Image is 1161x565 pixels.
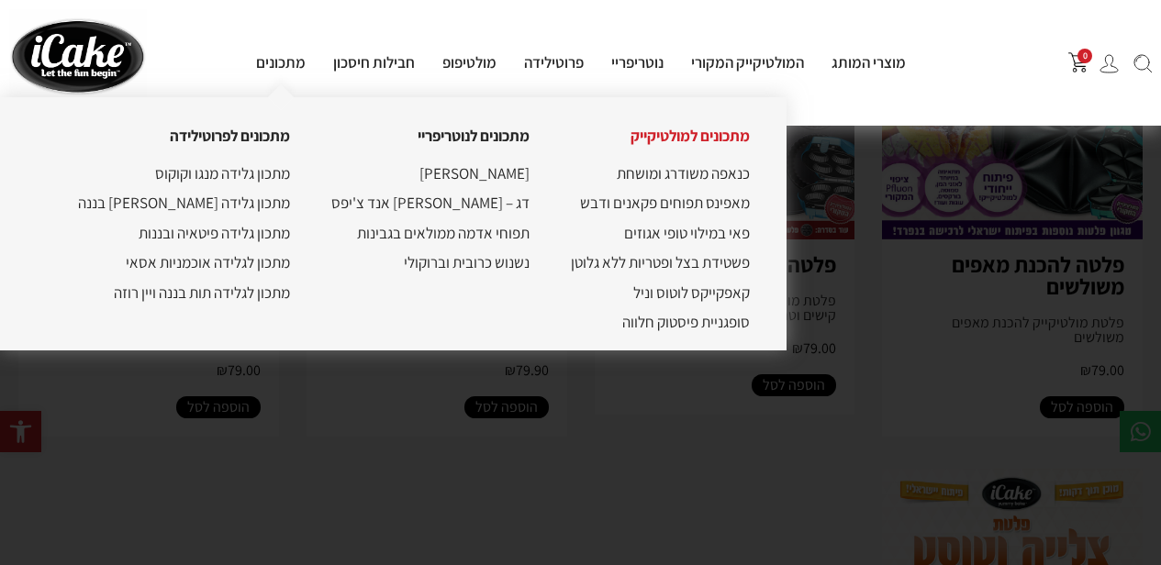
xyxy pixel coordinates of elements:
a: תפוחי אדמה ממולאים בגבינות [357,223,530,243]
a: קאפקייקס לוטוס וניל [633,282,750,303]
a: כנאפה משודרג ומושחת [617,163,750,183]
a: מתכונים למולטיקייק [631,126,750,146]
button: פתח עגלת קניות צדדית [1068,52,1088,72]
a: מתכונים לנוטריפריי [418,126,530,146]
a: מתכון לגלידה אוכמניות אסאי [126,252,290,272]
a: דג – [PERSON_NAME] אנד צ'יפס [331,193,530,213]
a: המולטיקייק המקורי [677,52,818,72]
a: מתכון גלידה [PERSON_NAME] בננה [78,193,290,213]
a: פרוטילידה [510,52,597,72]
a: מתכונים [242,52,319,72]
a: מתכון לגלידה תות בננה ויין רוזה [114,282,290,303]
a: מאפינס תפוחים פקאנים ודבש [580,193,750,213]
a: מתכון גלידה מנגו וקוקוס [155,163,290,183]
a: פאי במילוי טופי אגוזים [624,223,750,243]
a: מוצרי המותג [818,52,920,72]
a: נוטריפריי [597,52,677,72]
a: מתכון גלידה פיטאיה ובננות [139,223,290,243]
a: מתכונים לפרוטילידה [170,126,290,146]
a: מולטיפופ [429,52,510,72]
a: [PERSON_NAME] [419,163,530,183]
a: סופגניית פיסטוק חלווה [622,312,750,332]
a: נשנוש כרובית וברוקולי [404,252,530,272]
img: shopping-cart.png [1068,52,1088,72]
a: חבילות חיסכון [319,52,429,72]
span: 0 [1077,49,1092,63]
a: פשטידת בצל ופטריות ללא גלוטן [571,252,750,272]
